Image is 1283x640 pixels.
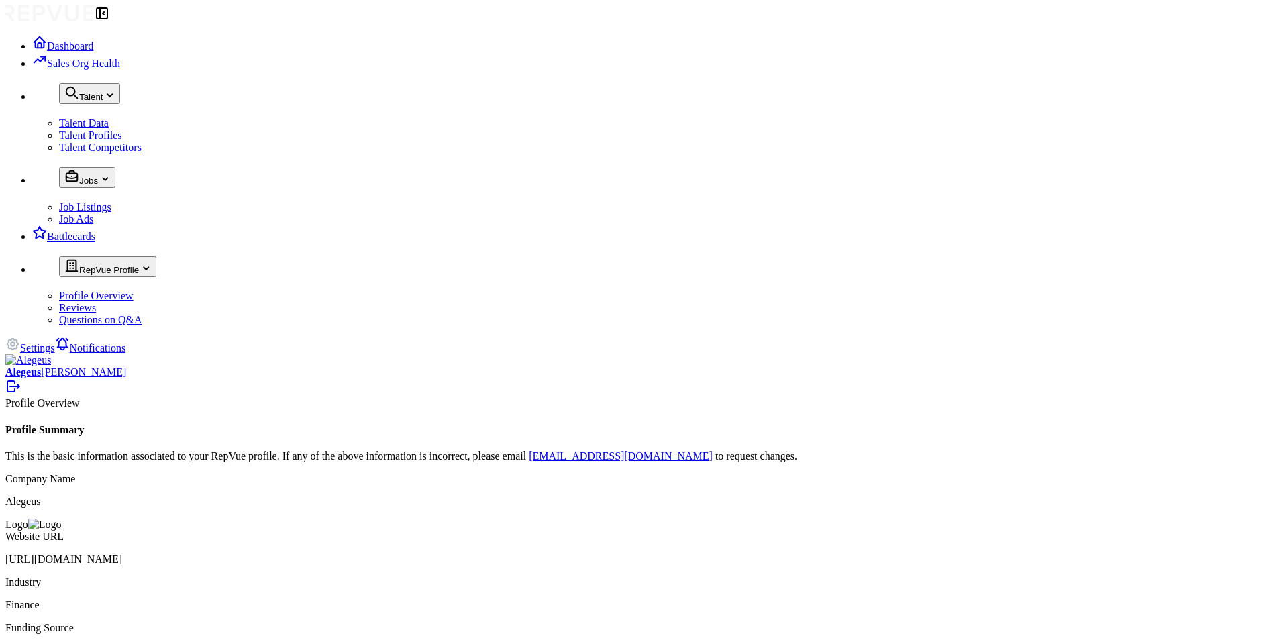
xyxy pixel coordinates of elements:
[5,397,80,409] span: Profile Overview
[59,129,122,141] a: Talent Profiles
[5,354,1278,397] a: AlegeusAlegeus[PERSON_NAME]
[59,201,111,213] a: Job Listings
[5,450,1278,462] p: This is the basic information associated to your RepVue profile. If any of the above information ...
[32,40,93,52] a: Dashboard
[5,342,55,354] a: Settings
[5,576,41,588] span: Industry
[41,366,126,378] span: [PERSON_NAME]
[55,342,126,354] a: Notifications
[5,622,74,633] span: Funding Source
[59,314,142,325] a: Questions on Q&A
[59,167,115,188] button: Jobs
[59,302,96,313] a: Reviews
[5,5,94,21] img: RepVue
[529,450,713,462] a: [EMAIL_ADDRESS][DOMAIN_NAME]
[5,496,1278,508] p: Alegeus
[32,231,95,242] a: Battlecards
[59,117,109,129] a: Talent Data
[5,424,1278,436] h4: Profile Summary
[5,354,51,366] img: Alegeus
[28,519,62,531] img: Logo
[5,519,28,530] span: Logo
[5,473,75,484] span: Company Name
[59,142,142,153] a: Talent Competitors
[64,258,151,275] div: RepVue Profile
[64,169,110,186] div: Jobs
[5,531,64,542] span: Website URL
[59,256,156,277] button: RepVue Profile
[59,83,120,104] button: Talent
[5,366,41,378] strong: Alegeus
[32,58,120,69] a: Sales Org Health
[59,290,134,301] a: Profile Overview
[64,85,115,102] div: Talent
[5,553,1278,566] p: [URL][DOMAIN_NAME]
[59,213,93,225] a: Job Ads
[5,599,1278,611] p: Finance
